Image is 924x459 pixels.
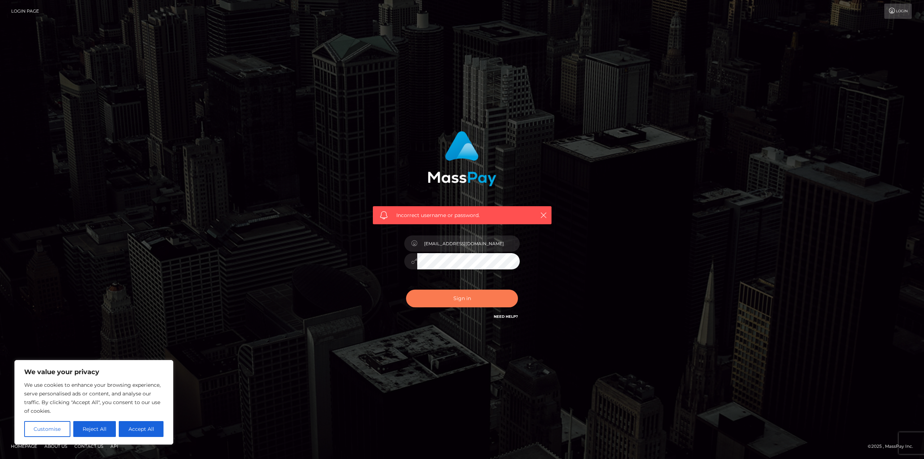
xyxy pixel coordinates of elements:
a: Contact Us [71,441,106,452]
a: Need Help? [494,314,518,319]
button: Sign in [406,290,518,307]
img: MassPay Login [428,131,496,186]
button: Customise [24,421,70,437]
div: © 2025 , MassPay Inc. [868,442,919,450]
a: Homepage [8,441,40,452]
p: We value your privacy [24,368,164,376]
input: Username... [417,235,520,252]
a: About Us [42,441,70,452]
span: Incorrect username or password. [396,212,528,219]
a: API [108,441,121,452]
a: Login Page [11,4,39,19]
p: We use cookies to enhance your browsing experience, serve personalised ads or content, and analys... [24,381,164,415]
a: Login [884,4,912,19]
div: We value your privacy [14,360,173,445]
button: Accept All [119,421,164,437]
button: Reject All [73,421,116,437]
